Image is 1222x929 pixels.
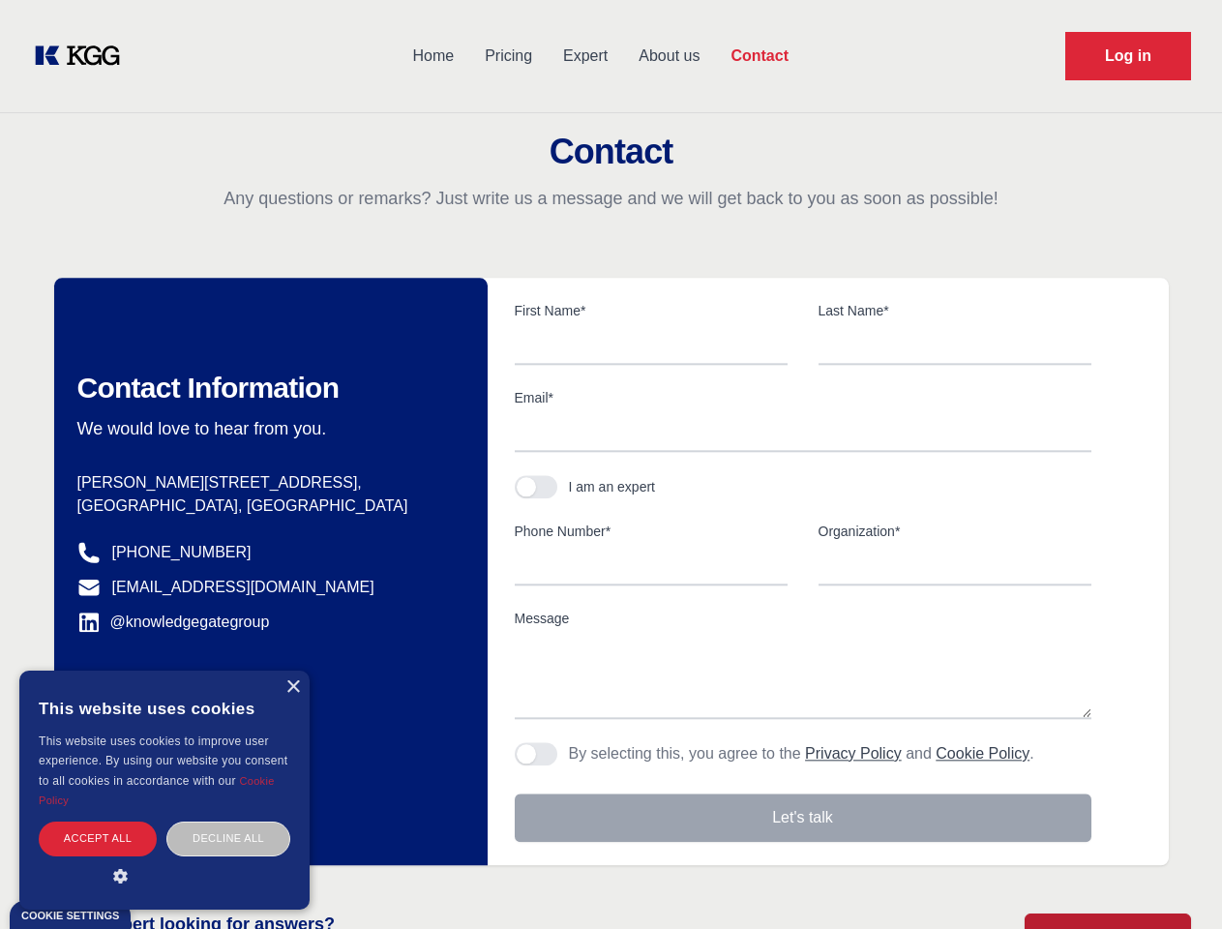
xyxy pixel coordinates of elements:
[623,31,715,81] a: About us
[515,388,1091,407] label: Email*
[819,522,1091,541] label: Organization*
[23,187,1199,210] p: Any questions or remarks? Just write us a message and we will get back to you as soon as possible!
[166,822,290,855] div: Decline all
[77,611,270,634] a: @knowledgegategroup
[569,742,1034,765] p: By selecting this, you agree to the and .
[515,609,1091,628] label: Message
[39,685,290,732] div: This website uses cookies
[469,31,548,81] a: Pricing
[77,371,457,405] h2: Contact Information
[23,133,1199,171] h2: Contact
[77,471,457,494] p: [PERSON_NAME][STREET_ADDRESS],
[112,576,374,599] a: [EMAIL_ADDRESS][DOMAIN_NAME]
[39,775,275,806] a: Cookie Policy
[819,301,1091,320] label: Last Name*
[936,745,1029,762] a: Cookie Policy
[285,680,300,695] div: Close
[515,522,788,541] label: Phone Number*
[1065,32,1191,80] a: Request Demo
[548,31,623,81] a: Expert
[715,31,804,81] a: Contact
[1125,836,1222,929] iframe: Chat Widget
[112,541,252,564] a: [PHONE_NUMBER]
[77,417,457,440] p: We would love to hear from you.
[515,794,1091,842] button: Let's talk
[21,911,119,921] div: Cookie settings
[515,301,788,320] label: First Name*
[397,31,469,81] a: Home
[39,822,157,855] div: Accept all
[31,41,135,72] a: KOL Knowledge Platform: Talk to Key External Experts (KEE)
[805,745,902,762] a: Privacy Policy
[77,494,457,518] p: [GEOGRAPHIC_DATA], [GEOGRAPHIC_DATA]
[569,477,656,496] div: I am an expert
[39,734,287,788] span: This website uses cookies to improve user experience. By using our website you consent to all coo...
